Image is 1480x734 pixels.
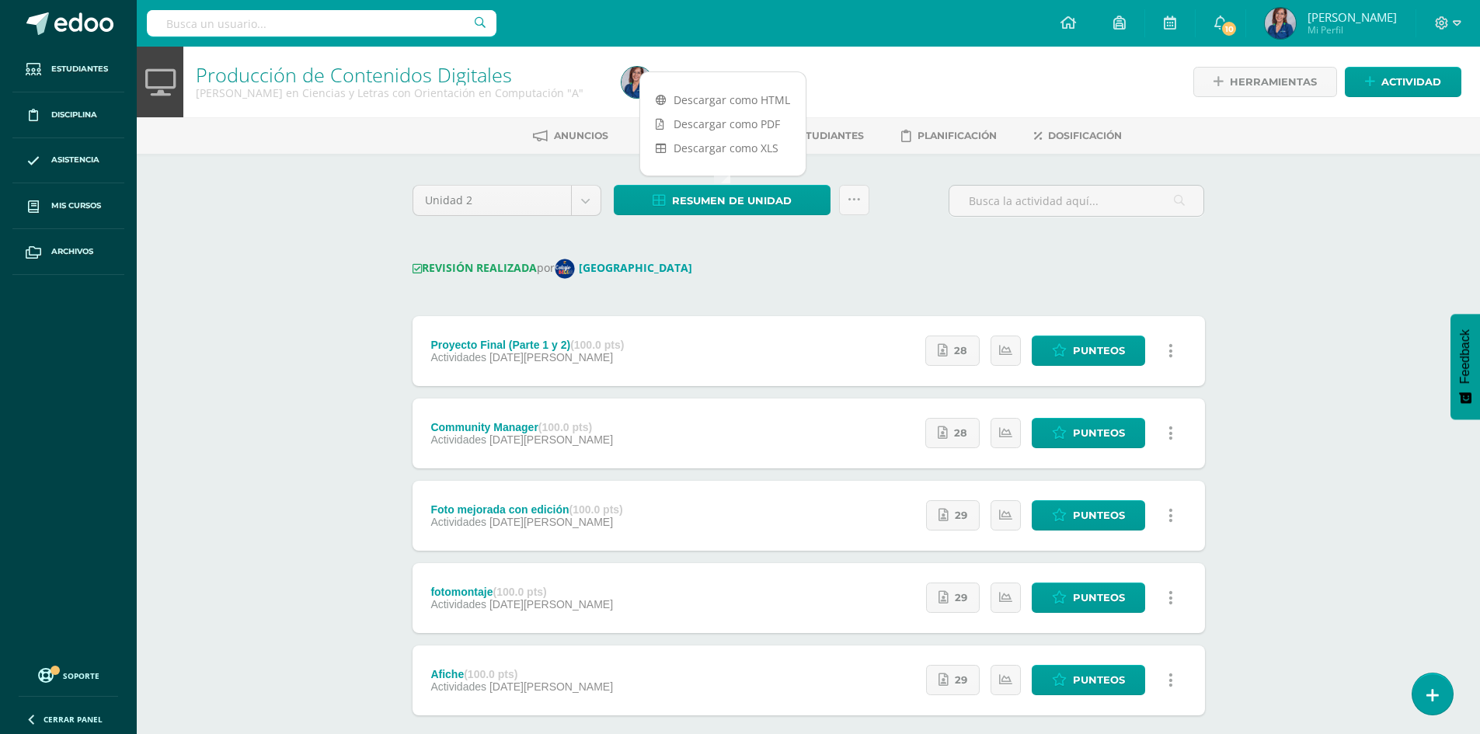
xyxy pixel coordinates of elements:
[51,63,108,75] span: Estudiantes
[1221,20,1238,37] span: 10
[622,67,653,98] img: 58f7532ee663a95d6a165ab39a81ea9b.png
[1308,9,1397,25] span: [PERSON_NAME]
[1230,68,1317,96] span: Herramientas
[955,666,967,694] span: 29
[569,503,623,516] strong: (100.0 pts)
[1381,68,1441,96] span: Actividad
[430,339,624,351] div: Proyecto Final (Parte 1 y 2)
[554,130,608,141] span: Anuncios
[12,92,124,138] a: Disciplina
[1073,336,1125,365] span: Punteos
[570,339,624,351] strong: (100.0 pts)
[1032,418,1145,448] a: Punteos
[1308,23,1397,37] span: Mi Perfil
[196,64,603,85] h1: Producción de Contenidos Digitales
[1450,314,1480,419] button: Feedback - Mostrar encuesta
[949,186,1203,216] input: Busca la actividad aquí...
[1032,583,1145,613] a: Punteos
[1073,419,1125,447] span: Punteos
[51,154,99,166] span: Asistencia
[793,130,864,141] span: Estudiantes
[918,130,997,141] span: Planificación
[533,123,608,148] a: Anuncios
[12,47,124,92] a: Estudiantes
[413,259,1205,279] div: por
[489,351,613,364] span: [DATE][PERSON_NAME]
[430,598,486,611] span: Actividades
[1032,336,1145,366] a: Punteos
[489,598,613,611] span: [DATE][PERSON_NAME]
[925,336,980,366] a: 28
[489,516,613,528] span: [DATE][PERSON_NAME]
[640,136,806,160] a: Descargar como XLS
[954,336,967,365] span: 28
[63,670,99,681] span: Soporte
[430,503,622,516] div: Foto mejorada con edición
[1048,130,1122,141] span: Dosificación
[430,680,486,693] span: Actividades
[147,10,496,37] input: Busca un usuario...
[51,245,93,258] span: Archivos
[425,186,559,215] span: Unidad 2
[51,109,97,121] span: Disciplina
[640,112,806,136] a: Descargar como PDF
[1073,583,1125,612] span: Punteos
[555,259,575,279] img: 9802ebbe3653d46ccfe4ee73d49c38f1.png
[51,200,101,212] span: Mis cursos
[413,186,601,215] a: Unidad 2
[430,516,486,528] span: Actividades
[955,583,967,612] span: 29
[1032,665,1145,695] a: Punteos
[464,668,517,680] strong: (100.0 pts)
[1345,67,1461,97] a: Actividad
[1034,123,1122,148] a: Dosificación
[1458,329,1472,384] span: Feedback
[430,351,486,364] span: Actividades
[12,229,124,275] a: Archivos
[926,500,980,530] a: 29
[1032,500,1145,530] a: Punteos
[672,186,792,215] span: Resumen de unidad
[954,419,967,447] span: 28
[640,88,806,112] a: Descargar como HTML
[1073,501,1125,530] span: Punteos
[955,501,967,530] span: 29
[430,433,486,446] span: Actividades
[1073,666,1125,694] span: Punteos
[579,260,692,275] strong: [GEOGRAPHIC_DATA]
[1265,8,1296,39] img: 58f7532ee663a95d6a165ab39a81ea9b.png
[430,668,613,680] div: Afiche
[925,418,980,448] a: 28
[12,183,124,229] a: Mis cursos
[538,421,592,433] strong: (100.0 pts)
[771,123,864,148] a: Estudiantes
[413,260,537,275] strong: REVISIÓN REALIZADA
[901,123,997,148] a: Planificación
[614,185,831,215] a: Resumen de unidad
[430,586,613,598] div: fotomontaje
[430,421,613,433] div: Community Manager
[196,61,512,88] a: Producción de Contenidos Digitales
[196,85,603,100] div: Quinto Quinto Bachillerato en Ciencias y Letras con Orientación en Computación 'A'
[19,664,118,685] a: Soporte
[489,433,613,446] span: [DATE][PERSON_NAME]
[489,680,613,693] span: [DATE][PERSON_NAME]
[926,583,980,613] a: 29
[926,665,980,695] a: 29
[555,260,698,275] a: [GEOGRAPHIC_DATA]
[493,586,547,598] strong: (100.0 pts)
[1193,67,1337,97] a: Herramientas
[12,138,124,184] a: Asistencia
[44,714,103,725] span: Cerrar panel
